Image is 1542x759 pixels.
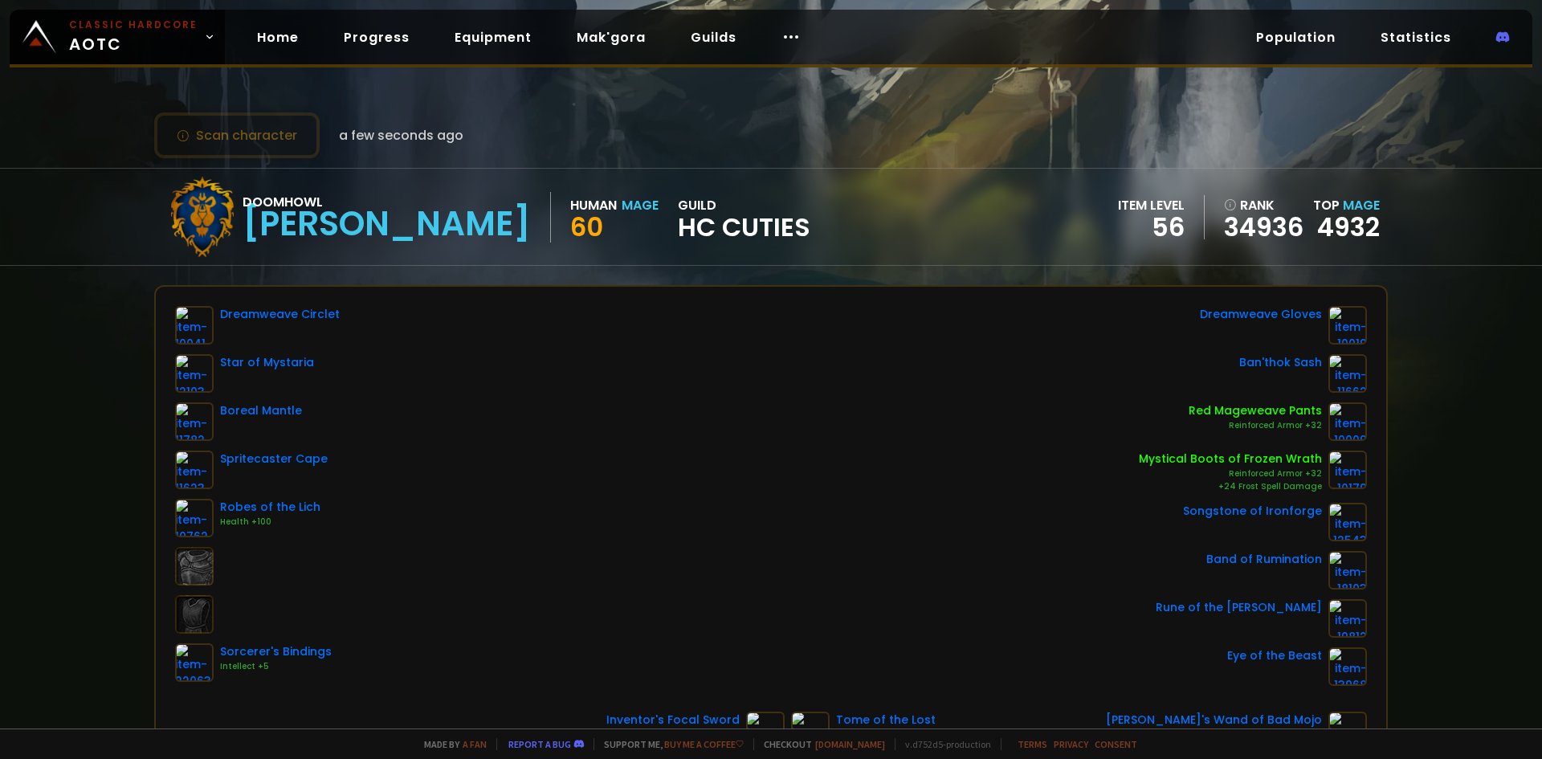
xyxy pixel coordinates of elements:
[175,306,214,345] img: item-10041
[1139,480,1322,493] div: +24 Frost Spell Damage
[1328,354,1367,393] img: item-11662
[1183,503,1322,520] div: Songstone of Ironforge
[678,21,749,54] a: Guilds
[69,18,198,56] span: AOTC
[622,195,659,215] div: Mage
[220,643,332,660] div: Sorcerer's Bindings
[753,738,885,750] span: Checkout
[570,195,617,215] div: Human
[463,738,487,750] a: a fan
[678,195,810,239] div: guild
[1156,599,1322,616] div: Rune of the [PERSON_NAME]
[570,209,603,245] span: 60
[339,125,463,145] span: a few seconds ago
[10,10,225,64] a: Classic HardcoreAOTC
[243,192,531,212] div: Doomhowl
[154,112,320,158] button: Scan character
[1206,551,1322,568] div: Band of Rumination
[1328,647,1367,686] img: item-13968
[815,738,885,750] a: [DOMAIN_NAME]
[243,212,531,236] div: [PERSON_NAME]
[1368,21,1464,54] a: Statistics
[664,738,744,750] a: Buy me a coffee
[175,402,214,441] img: item-11782
[1343,196,1380,214] span: Mage
[1227,647,1322,664] div: Eye of the Beast
[175,354,214,393] img: item-12103
[220,306,340,323] div: Dreamweave Circlet
[594,738,744,750] span: Support me,
[1328,599,1367,638] img: item-19812
[1189,419,1322,432] div: Reinforced Armor +32
[1224,215,1303,239] a: 34936
[1200,306,1322,323] div: Dreamweave Gloves
[220,660,332,673] div: Intellect +5
[1139,467,1322,480] div: Reinforced Armor +32
[1095,738,1137,750] a: Consent
[1313,195,1380,215] div: Top
[606,712,740,728] div: Inventor's Focal Sword
[1243,21,1348,54] a: Population
[564,21,659,54] a: Mak'gora
[1328,503,1367,541] img: item-12543
[508,738,571,750] a: Report a bug
[220,516,320,528] div: Health +100
[220,451,328,467] div: Spritecaster Cape
[1118,195,1185,215] div: item level
[175,451,214,489] img: item-11623
[1224,195,1303,215] div: rank
[442,21,545,54] a: Equipment
[175,643,214,682] img: item-22063
[1139,451,1322,467] div: Mystical Boots of Frozen Wrath
[1239,354,1322,371] div: Ban'thok Sash
[69,18,198,32] small: Classic Hardcore
[1018,738,1047,750] a: Terms
[895,738,991,750] span: v. d752d5 - production
[1054,738,1088,750] a: Privacy
[331,21,422,54] a: Progress
[1328,306,1367,345] img: item-10019
[1118,215,1185,239] div: 56
[1106,712,1322,728] div: [PERSON_NAME]'s Wand of Bad Mojo
[836,712,936,728] div: Tome of the Lost
[1317,209,1380,245] a: 4932
[220,499,320,516] div: Robes of the Lich
[220,402,302,419] div: Boreal Mantle
[1328,451,1367,489] img: item-10179
[1328,551,1367,590] img: item-18103
[1189,402,1322,419] div: Red Mageweave Pants
[244,21,312,54] a: Home
[414,738,487,750] span: Made by
[220,354,314,371] div: Star of Mystaria
[175,499,214,537] img: item-10762
[678,215,810,239] span: HC Cuties
[1328,402,1367,441] img: item-10009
